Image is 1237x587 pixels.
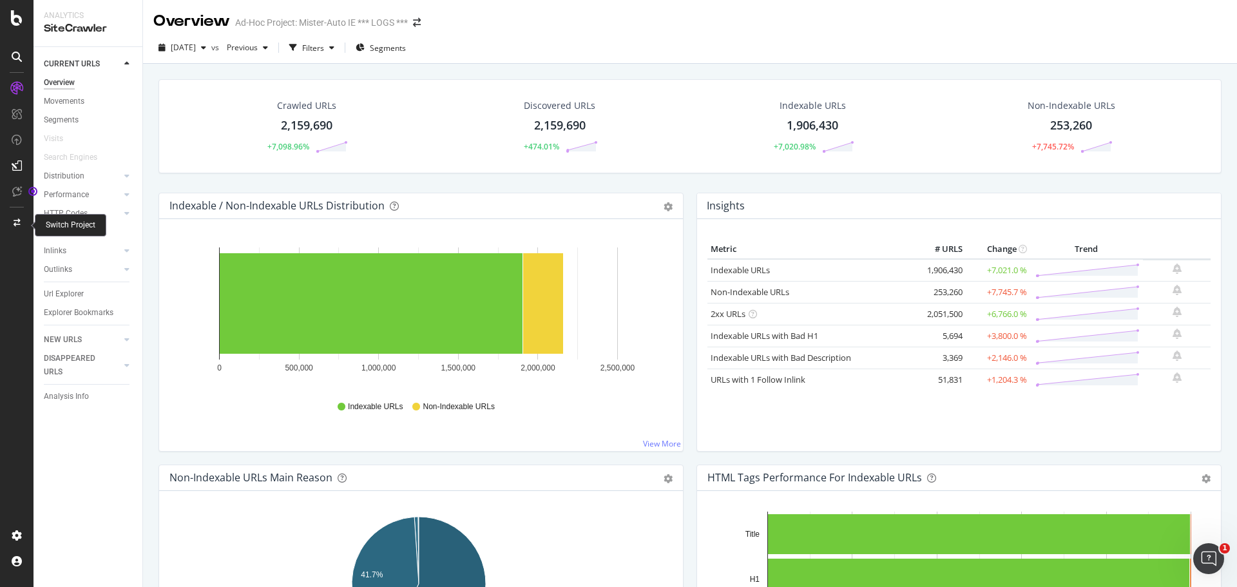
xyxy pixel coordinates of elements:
[235,16,408,29] div: Ad-Hoc Project: Mister-Auto IE *** LOGS ***
[707,197,745,215] h4: Insights
[44,76,133,90] a: Overview
[217,363,222,372] text: 0
[524,99,595,112] div: Discovered URLs
[711,352,851,363] a: Indexable URLs with Bad Description
[966,325,1030,347] td: +3,800.0 %
[914,325,966,347] td: 5,694
[966,303,1030,325] td: +6,766.0 %
[44,333,120,347] a: NEW URLS
[966,347,1030,369] td: +2,146.0 %
[153,37,211,58] button: [DATE]
[966,369,1030,390] td: +1,204.3 %
[914,281,966,303] td: 253,260
[302,43,324,53] div: Filters
[780,99,846,112] div: Indexable URLs
[44,57,120,71] a: CURRENT URLS
[1173,372,1182,383] div: bell-plus
[521,363,555,372] text: 2,000,000
[281,117,332,134] div: 2,159,690
[169,240,668,389] svg: A chart.
[44,263,120,276] a: Outlinks
[44,188,120,202] a: Performance
[44,113,133,127] a: Segments
[284,37,340,58] button: Filters
[750,575,760,584] text: H1
[44,21,132,36] div: SiteCrawler
[44,352,120,379] a: DISAPPEARED URLS
[44,151,110,164] a: Search Engines
[44,287,84,301] div: Url Explorer
[44,352,109,379] div: DISAPPEARED URLS
[171,42,196,53] span: 2025 Aug. 6th
[27,186,39,197] div: Tooltip anchor
[44,390,89,403] div: Analysis Info
[1028,99,1115,112] div: Non-Indexable URLs
[711,286,789,298] a: Non-Indexable URLs
[1032,141,1074,152] div: +7,745.72%
[222,37,273,58] button: Previous
[361,363,396,372] text: 1,000,000
[423,401,494,412] span: Non-Indexable URLs
[44,306,113,320] div: Explorer Bookmarks
[914,240,966,259] th: # URLS
[44,95,84,108] div: Movements
[350,37,411,58] button: Segments
[441,363,476,372] text: 1,500,000
[370,43,406,53] span: Segments
[774,141,816,152] div: +7,020.98%
[707,471,922,484] div: HTML Tags Performance for Indexable URLs
[966,259,1030,282] td: +7,021.0 %
[664,202,673,211] div: gear
[211,42,222,53] span: vs
[46,220,95,231] div: Switch Project
[1173,285,1182,295] div: bell-plus
[643,438,681,449] a: View More
[787,117,838,134] div: 1,906,430
[44,113,79,127] div: Segments
[1173,329,1182,339] div: bell-plus
[707,240,914,259] th: Metric
[44,263,72,276] div: Outlinks
[600,363,635,372] text: 2,500,000
[44,76,75,90] div: Overview
[1202,474,1211,483] div: gear
[664,474,673,483] div: gear
[534,117,586,134] div: 2,159,690
[1030,240,1143,259] th: Trend
[44,333,82,347] div: NEW URLS
[267,141,309,152] div: +7,098.96%
[44,132,76,146] a: Visits
[44,169,120,183] a: Distribution
[44,207,88,220] div: HTTP Codes
[711,308,745,320] a: 2xx URLs
[914,347,966,369] td: 3,369
[914,259,966,282] td: 1,906,430
[44,287,133,301] a: Url Explorer
[222,42,258,53] span: Previous
[914,303,966,325] td: 2,051,500
[745,530,760,539] text: Title
[361,570,383,579] text: 41.7%
[1220,543,1230,553] span: 1
[711,330,818,342] a: Indexable URLs with Bad H1
[44,306,133,320] a: Explorer Bookmarks
[44,390,133,403] a: Analysis Info
[169,199,385,212] div: Indexable / Non-Indexable URLs Distribution
[1193,543,1224,574] iframe: Intercom live chat
[1173,351,1182,361] div: bell-plus
[348,401,403,412] span: Indexable URLs
[914,369,966,390] td: 51,831
[277,99,336,112] div: Crawled URLs
[711,264,770,276] a: Indexable URLs
[44,151,97,164] div: Search Engines
[711,374,805,385] a: URLs with 1 Follow Inlink
[44,188,89,202] div: Performance
[44,95,133,108] a: Movements
[153,10,230,32] div: Overview
[44,57,100,71] div: CURRENT URLS
[1173,307,1182,317] div: bell-plus
[44,207,120,220] a: HTTP Codes
[285,363,313,372] text: 500,000
[44,10,132,21] div: Analytics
